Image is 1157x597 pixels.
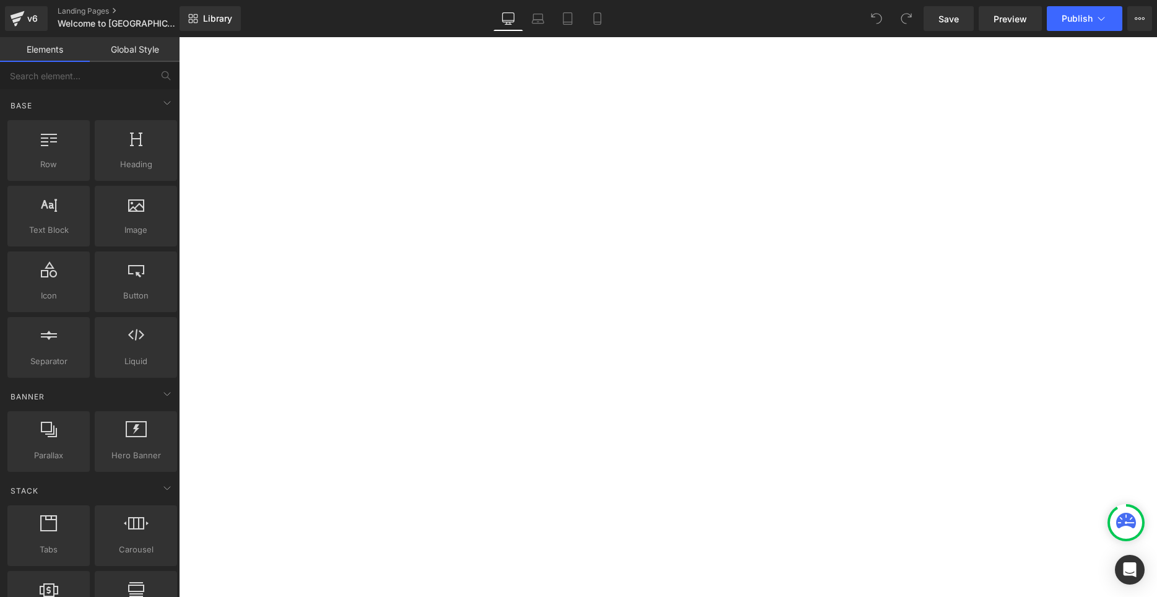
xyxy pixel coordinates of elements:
span: Liquid [98,355,173,368]
div: Open Intercom Messenger [1115,555,1145,585]
div: v6 [25,11,40,27]
span: Publish [1062,14,1093,24]
span: Tabs [11,543,86,556]
a: Laptop [523,6,553,31]
span: Parallax [11,449,86,462]
a: New Library [180,6,241,31]
span: Image [98,224,173,237]
span: Button [98,289,173,302]
button: Redo [894,6,919,31]
a: Mobile [583,6,612,31]
a: Landing Pages [58,6,200,16]
span: Heading [98,158,173,171]
button: Publish [1047,6,1122,31]
span: Save [938,12,959,25]
span: Stack [9,485,40,497]
span: Carousel [98,543,173,556]
a: Desktop [493,6,523,31]
span: Banner [9,391,46,403]
span: Icon [11,289,86,302]
span: Row [11,158,86,171]
a: Global Style [90,37,180,62]
button: Undo [864,6,889,31]
span: Welcome to [GEOGRAPHIC_DATA] [58,19,176,28]
span: Hero Banner [98,449,173,462]
a: Preview [979,6,1042,31]
span: Preview [994,12,1027,25]
span: Text Block [11,224,86,237]
span: Library [203,13,232,24]
a: v6 [5,6,48,31]
a: Tablet [553,6,583,31]
button: More [1127,6,1152,31]
span: Separator [11,355,86,368]
span: Base [9,100,33,111]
